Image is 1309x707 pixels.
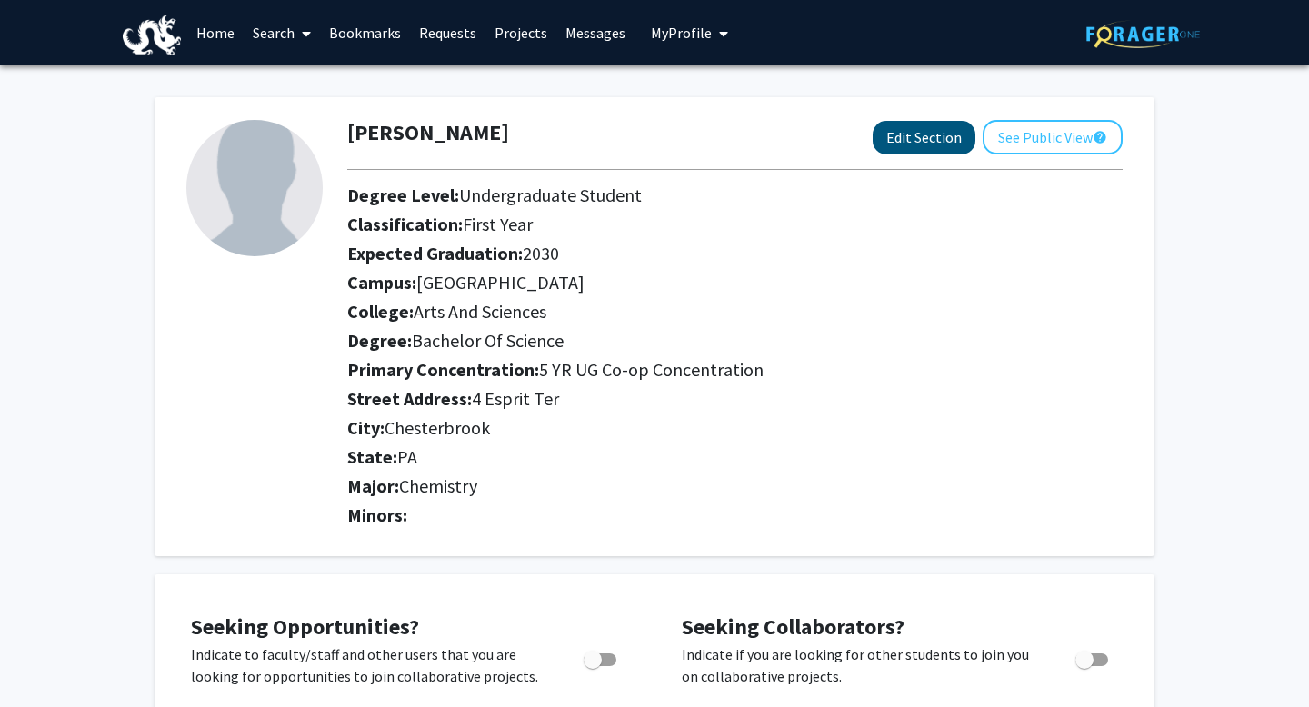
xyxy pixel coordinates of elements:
span: Arts And Sciences [414,300,546,323]
span: Chesterbrook [385,416,490,439]
mat-icon: help [1093,126,1107,148]
a: Projects [485,1,556,65]
a: Requests [410,1,485,65]
h2: Major: [347,475,1123,497]
h2: Street Address: [347,388,1123,410]
h1: [PERSON_NAME] [347,120,509,146]
h2: Minors: [347,504,1123,526]
h2: Degree: [347,330,1123,352]
span: Seeking Opportunities? [191,612,419,641]
button: See Public View [983,120,1123,154]
button: Edit Section [873,121,975,154]
span: Bachelor Of Science [412,329,564,352]
a: Home [187,1,244,65]
div: Toggle [1068,643,1118,671]
span: 4 Esprit Ter [472,387,559,410]
h2: College: [347,301,1123,323]
div: Toggle [576,643,626,671]
img: ForagerOne Logo [1086,20,1200,48]
h2: Campus: [347,272,1123,294]
h2: Degree Level: [347,184,1123,206]
span: [GEOGRAPHIC_DATA] [416,271,585,294]
img: Profile Picture [186,120,323,256]
span: 2030 [523,242,559,264]
span: Chemistry [399,474,477,497]
iframe: Chat [14,625,77,693]
h2: Classification: [347,214,1123,235]
span: 5 YR UG Co-op Concentration [539,358,764,381]
h2: State: [347,446,1123,468]
img: Drexel University Logo [123,15,181,55]
h2: City: [347,417,1123,439]
span: Undergraduate Student [459,184,642,206]
p: Indicate if you are looking for other students to join you on collaborative projects. [682,643,1041,687]
h2: Expected Graduation: [347,243,1123,264]
h2: Primary Concentration: [347,359,1123,381]
span: First Year [463,213,533,235]
span: Seeking Collaborators? [682,612,904,641]
a: Bookmarks [320,1,410,65]
a: Messages [556,1,635,65]
span: PA [397,445,417,468]
span: My Profile [651,24,712,42]
p: Indicate to faculty/staff and other users that you are looking for opportunities to join collabor... [191,643,549,687]
a: Search [244,1,320,65]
